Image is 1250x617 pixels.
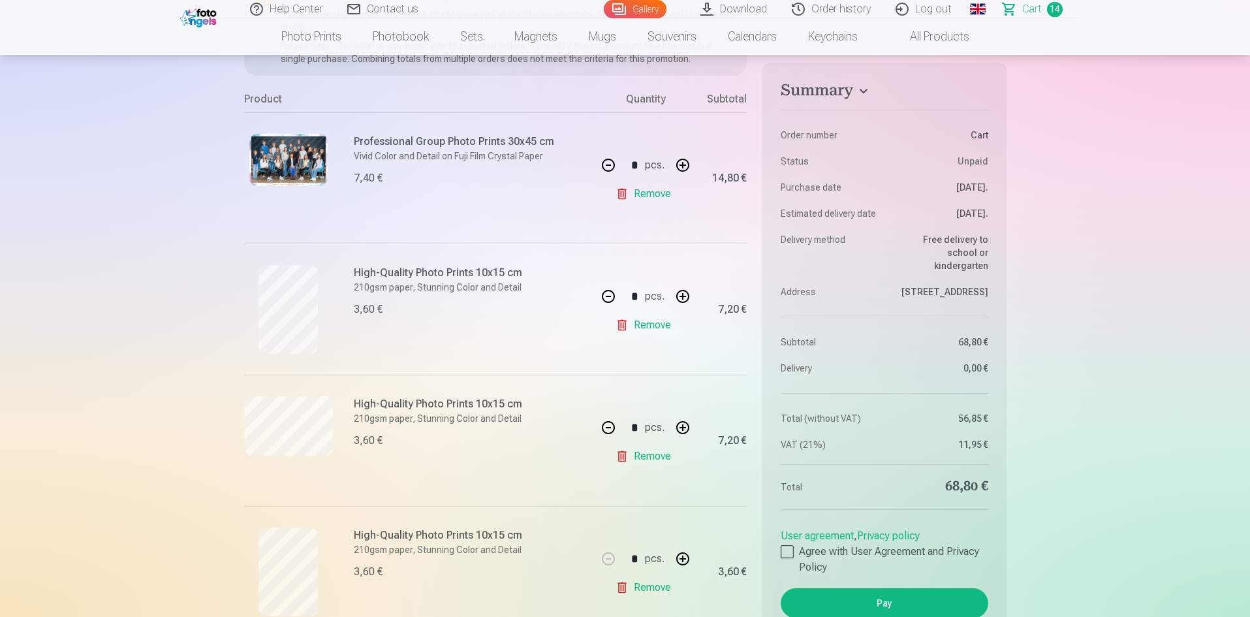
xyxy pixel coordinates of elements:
dd: 0,00 € [891,362,988,375]
dt: Subtotal [781,336,878,349]
div: Product [244,91,597,112]
h6: Professional Group Photo Prints 30x45 cm [354,134,589,150]
label: Agree with User Agreement and Privacy Policy [781,544,988,575]
dt: Status [781,155,878,168]
a: Sets [445,18,499,55]
a: Remove [616,575,676,601]
dd: Сart [891,129,988,142]
div: Quantity [597,91,695,112]
a: Photo prints [266,18,357,55]
dt: Purchase date [781,181,878,194]
a: Souvenirs [632,18,712,55]
span: 14 [1047,2,1063,17]
div: pcs. [645,412,664,443]
div: 3,60 € [718,568,747,576]
span: Сart [1022,1,1042,17]
a: Magnets [499,18,573,55]
dd: 68,80 € [891,478,988,496]
dd: Free delivery to school or kindergarten [891,233,988,272]
div: pcs. [645,150,664,181]
div: 14,80 € [712,174,747,182]
span: Unpaid [958,155,988,168]
div: pcs. [645,543,664,575]
div: , [781,523,988,575]
div: 7,20 € [718,306,747,313]
p: 210gsm paper, Stunning Color and Detail [354,543,589,556]
div: 7,20 € [718,437,747,445]
a: Keychains [792,18,873,55]
a: Photobook [357,18,445,55]
dd: [STREET_ADDRESS] [891,285,988,298]
a: Mugs [573,18,632,55]
p: Vivid Color and Detail on Fuji Film Crystal Paper [354,150,589,163]
dd: [DATE]. [891,207,988,220]
a: Remove [616,443,676,469]
dd: [DATE]. [891,181,988,194]
a: All products [873,18,985,55]
div: 3,60 € [354,564,383,580]
dt: Total (without VAT) [781,412,878,425]
dd: 11,95 € [891,438,988,451]
button: Summary [781,81,988,104]
a: Remove [616,312,676,338]
h6: High-Quality Photo Prints 10x15 cm [354,396,589,412]
a: Calendars [712,18,792,55]
div: 3,60 € [354,302,383,317]
h6: High-Quality Photo Prints 10x15 cm [354,265,589,281]
a: Privacy policy [857,530,920,542]
dt: Delivery [781,362,878,375]
dd: 56,85 € [891,412,988,425]
dt: Total [781,478,878,496]
a: Remove [616,181,676,207]
a: User agreement [781,530,854,542]
div: Subtotal [695,91,747,112]
dt: Estimated delivery date [781,207,878,220]
dt: Order number [781,129,878,142]
img: /fa1 [180,5,220,27]
p: 210gsm paper, Stunning Color and Detail [354,412,589,425]
h6: High-Quality Photo Prints 10x15 cm [354,528,589,543]
div: 7,40 € [354,170,383,186]
div: 3,60 € [354,433,383,449]
div: pcs. [645,281,664,312]
dt: VAT (21%) [781,438,878,451]
dd: 68,80 € [891,336,988,349]
dt: Delivery method [781,233,878,272]
dt: Address [781,285,878,298]
p: 210gsm paper, Stunning Color and Detail [354,281,589,294]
